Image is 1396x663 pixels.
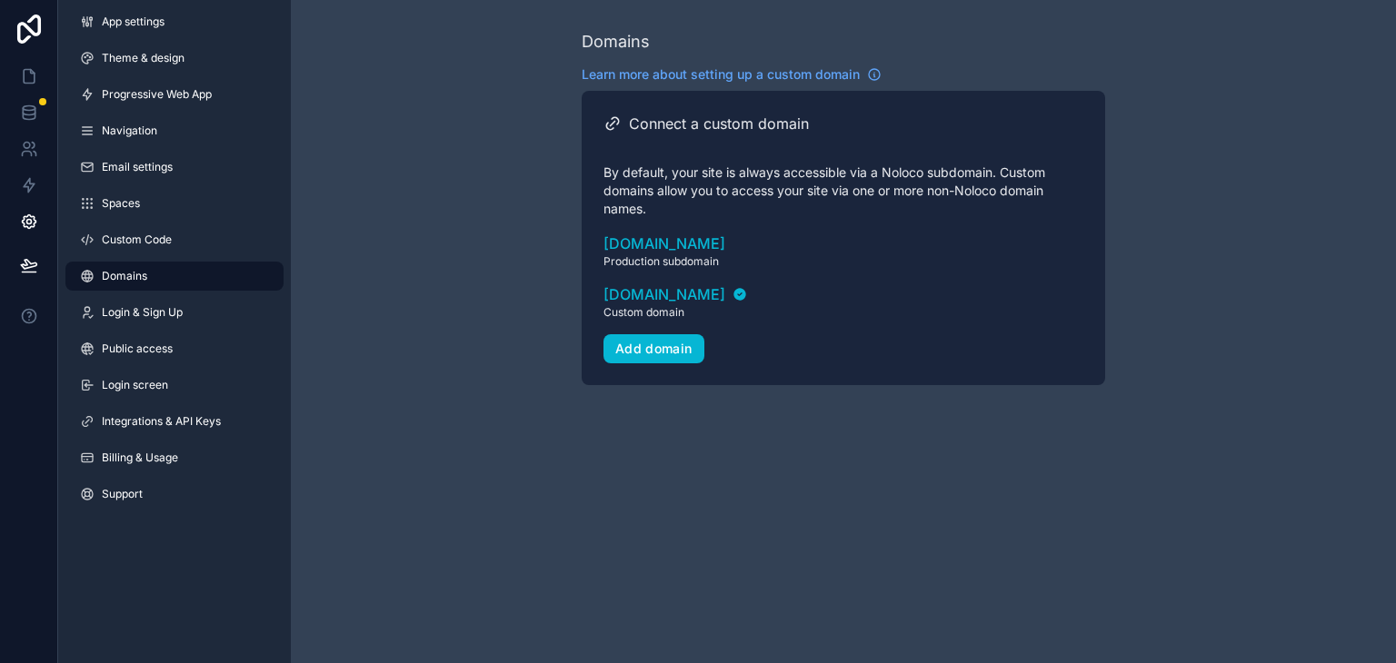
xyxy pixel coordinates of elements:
[65,334,284,363] a: Public access
[65,298,284,327] a: Login & Sign Up
[603,233,1083,254] a: [DOMAIN_NAME]
[102,487,143,501] span: Support
[629,113,809,134] h2: Connect a custom domain
[102,15,165,29] span: App settings
[603,283,747,305] a: [DOMAIN_NAME]
[102,160,173,174] span: Email settings
[102,87,212,102] span: Progressive Web App
[65,80,284,109] a: Progressive Web App
[102,414,221,429] span: Integrations & API Keys
[65,407,284,436] a: Integrations & API Keys
[65,44,284,73] a: Theme & design
[582,29,650,54] div: Domains
[65,153,284,182] a: Email settings
[603,163,1083,218] p: By default, your site is always accessible via a Noloco subdomain. Custom domains allow you to ac...
[603,254,1083,269] span: Production subdomain
[102,51,184,65] span: Theme & design
[615,341,693,357] div: Add domain
[65,262,284,291] a: Domains
[102,233,172,247] span: Custom Code
[102,196,140,211] span: Spaces
[102,124,157,138] span: Navigation
[65,371,284,400] a: Login screen
[102,378,168,392] span: Login screen
[102,341,173,356] span: Public access
[65,189,284,218] a: Spaces
[582,65,860,84] span: Learn more about setting up a custom domain
[102,269,147,283] span: Domains
[65,480,284,509] a: Support
[65,443,284,472] a: Billing & Usage
[603,305,747,320] span: Custom domain
[65,116,284,145] a: Navigation
[603,334,704,363] button: Add domain
[65,225,284,254] a: Custom Code
[102,450,178,465] span: Billing & Usage
[102,305,183,320] span: Login & Sign Up
[65,7,284,36] a: App settings
[603,283,725,305] span: [DOMAIN_NAME]
[582,65,882,84] a: Learn more about setting up a custom domain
